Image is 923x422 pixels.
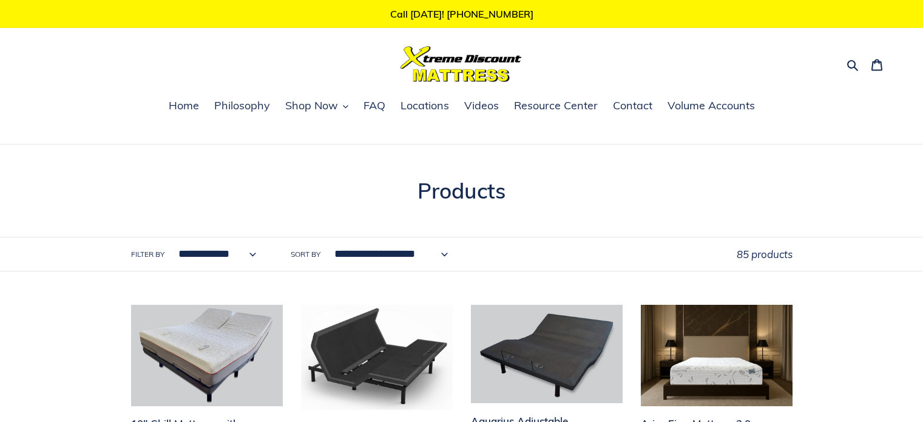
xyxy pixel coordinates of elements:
a: Contact [607,97,658,115]
span: Volume Accounts [668,98,755,113]
a: Resource Center [508,97,604,115]
button: Shop Now [279,97,354,115]
label: Sort by [291,249,320,260]
span: Products [418,177,505,204]
a: Philosophy [208,97,276,115]
span: Contact [613,98,652,113]
span: 85 products [737,248,793,260]
label: Filter by [131,249,164,260]
span: Videos [464,98,499,113]
a: Home [163,97,205,115]
a: FAQ [357,97,391,115]
span: Home [169,98,199,113]
span: Philosophy [214,98,270,113]
span: Locations [401,98,449,113]
span: FAQ [363,98,385,113]
a: Videos [458,97,505,115]
span: Shop Now [285,98,338,113]
a: Locations [394,97,455,115]
a: Volume Accounts [661,97,761,115]
span: Resource Center [514,98,598,113]
img: Xtreme Discount Mattress [401,46,522,82]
